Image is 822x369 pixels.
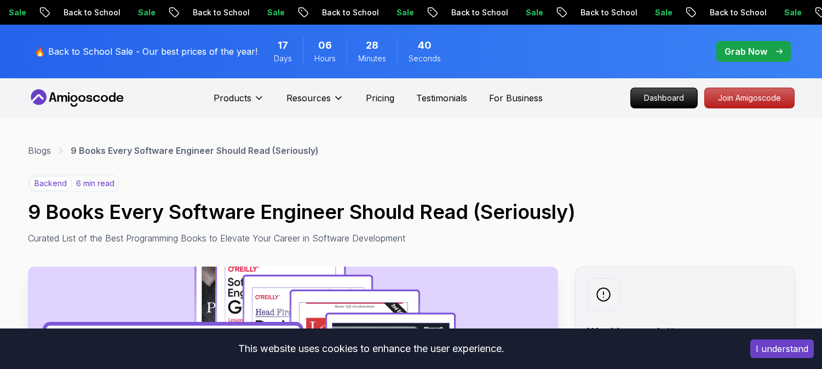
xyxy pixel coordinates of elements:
[726,7,761,18] p: Sale
[286,91,344,113] button: Resources
[28,144,51,157] a: Blogs
[314,53,336,64] span: Hours
[409,53,441,64] span: Seconds
[416,91,467,105] a: Testimonials
[5,7,80,18] p: Back to School
[522,7,597,18] p: Back to School
[652,7,726,18] p: Back to School
[587,324,783,339] h2: Weekly newsletter
[214,91,251,105] p: Products
[631,88,697,108] p: Dashboard
[366,38,378,53] span: 28 Minutes
[278,38,288,53] span: 17 Days
[209,7,244,18] p: Sale
[318,38,332,53] span: 6 Hours
[135,7,209,18] p: Back to School
[597,7,632,18] p: Sale
[489,91,543,105] a: For Business
[705,88,794,108] p: Join Amigoscode
[286,91,331,105] p: Resources
[35,45,257,58] p: 🔥 Back to School Sale - Our best prices of the year!
[8,337,734,361] div: This website uses cookies to enhance the user experience.
[366,91,394,105] a: Pricing
[80,7,115,18] p: Sale
[28,201,795,223] h1: 9 Books Every Software Engineer Should Read (Seriously)
[274,53,292,64] span: Days
[214,91,265,113] button: Products
[358,53,386,64] span: Minutes
[725,45,767,58] p: Grab Now
[264,7,338,18] p: Back to School
[750,339,814,358] button: Accept cookies
[28,232,519,245] p: Curated List of the Best Programming Books to Elevate Your Career in Software Development
[338,7,373,18] p: Sale
[30,176,72,191] p: backend
[704,88,795,108] a: Join Amigoscode
[468,7,503,18] p: Sale
[630,88,698,108] a: Dashboard
[71,144,319,157] p: 9 Books Every Software Engineer Should Read (Seriously)
[393,7,468,18] p: Back to School
[418,38,432,53] span: 40 Seconds
[76,178,114,189] p: 6 min read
